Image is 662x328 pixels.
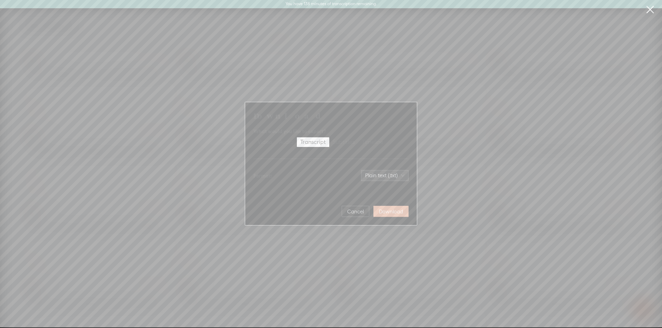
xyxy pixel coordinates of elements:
h4: Download [253,110,409,121]
div: segmented control [253,137,388,148]
div: What would you like to export? [253,127,409,136]
div: Subtitles [333,137,355,147]
button: Download [373,206,409,217]
div: Format: [253,172,272,180]
span: Download [379,208,403,215]
button: Cancel [342,206,369,217]
div: Video [258,137,272,147]
div: Transcript [300,137,326,147]
span: Plain text (.txt) [365,170,404,181]
div: Audio [279,137,293,147]
span: Cancel [347,208,364,215]
div: Timeline [362,137,383,147]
